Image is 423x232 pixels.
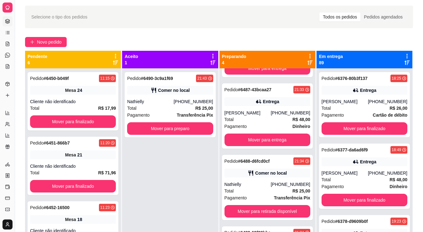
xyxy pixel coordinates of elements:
[322,105,331,112] span: Total
[30,205,44,210] span: Pedido
[125,60,138,66] p: 1
[197,76,207,81] div: 21:43
[30,40,34,44] span: plus
[77,87,82,93] div: 24
[360,159,376,165] div: Entrega
[100,205,110,210] div: 11:23
[322,112,344,119] span: Pagamento
[322,76,335,81] span: Pedido
[222,60,246,66] p: 4
[30,98,116,105] div: Cliente não identificado
[292,124,310,129] strong: Dinheiro
[100,76,110,81] div: 11:15
[368,170,407,176] div: [PHONE_NUMBER]
[141,76,173,81] strong: # 6490-3c9a1f69
[322,122,407,135] button: Mover para finalizado
[238,87,271,92] strong: # 6487-43bcaa27
[322,183,344,190] span: Pagamento
[65,216,76,223] span: Mesa
[28,60,47,66] p: 6
[224,159,238,164] span: Pedido
[44,205,70,210] strong: # 6452-16500
[224,123,247,130] span: Pagamento
[25,37,67,47] button: Novo pedido
[389,177,407,182] strong: R$ 48,00
[373,113,407,118] strong: Cartão de débito
[44,76,69,81] strong: # 6450-b049f
[65,87,76,93] span: Mesa
[77,216,82,223] div: 18
[224,194,247,201] span: Pagamento
[31,13,87,20] span: Selecione o tipo dos pedidos
[322,194,407,206] button: Mover para finalizado
[295,159,304,164] div: 21:34
[392,76,401,81] div: 18:25
[368,98,407,105] div: [PHONE_NUMBER]
[322,170,368,176] div: [PERSON_NAME]
[319,60,343,66] p: 89
[30,169,39,176] span: Total
[100,140,110,145] div: 11:20
[127,112,150,119] span: Pagamento
[224,116,234,123] span: Total
[360,13,406,21] div: Pedidos agendados
[30,163,116,169] div: Cliente não identificado
[158,87,190,93] div: Comer no local
[173,98,213,105] div: [PHONE_NUMBER]
[30,76,44,81] span: Pedido
[65,152,76,158] span: Mesa
[224,134,310,146] button: Mover para entrega
[98,106,116,111] strong: R$ 17,99
[224,87,238,92] span: Pedido
[127,98,173,105] div: Nathielly
[37,39,62,45] span: Novo pedido
[177,113,213,118] strong: Transferência Pix
[335,76,368,81] strong: # 6376-80b3f137
[28,53,47,60] p: Pendente
[222,53,246,60] p: Preparando
[127,105,137,112] span: Total
[392,219,401,224] div: 19:23
[195,106,213,111] strong: R$ 25,00
[224,110,271,116] div: [PERSON_NAME]
[274,195,310,200] strong: Transferência Pix
[322,98,368,105] div: [PERSON_NAME]
[322,176,331,183] span: Total
[30,180,116,192] button: Mover para finalizado
[389,184,407,189] strong: Dinheiro
[224,205,310,218] button: Mover para retirada disponível
[98,170,116,175] strong: R$ 71,96
[322,147,335,152] span: Pedido
[392,147,401,152] div: 18:49
[255,170,287,176] div: Comer no local
[263,98,279,105] div: Entrega
[30,140,44,145] span: Pedido
[322,219,335,224] span: Pedido
[224,181,271,187] div: Nathielly
[44,140,70,145] strong: # 6451-866b7
[319,53,343,60] p: Em entrega
[292,117,310,122] strong: R$ 48,00
[360,87,376,93] div: Entrega
[389,106,407,111] strong: R$ 26,00
[238,159,270,164] strong: # 6488-d6fcd0cf
[30,105,39,112] span: Total
[319,13,360,21] div: Todos os pedidos
[335,219,368,224] strong: # 6378-d9609b0f
[30,115,116,128] button: Mover para finalizado
[295,87,304,92] div: 21:33
[271,110,310,116] div: [PHONE_NUMBER]
[224,187,234,194] span: Total
[125,53,138,60] p: Aceito
[77,152,82,158] div: 21
[292,188,310,193] strong: R$ 25,00
[127,76,141,81] span: Pedido
[271,181,310,187] div: [PHONE_NUMBER]
[224,62,310,75] button: Mover para entrega
[127,122,213,135] button: Mover para preparo
[335,147,368,152] strong: # 6377-da6ad6f9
